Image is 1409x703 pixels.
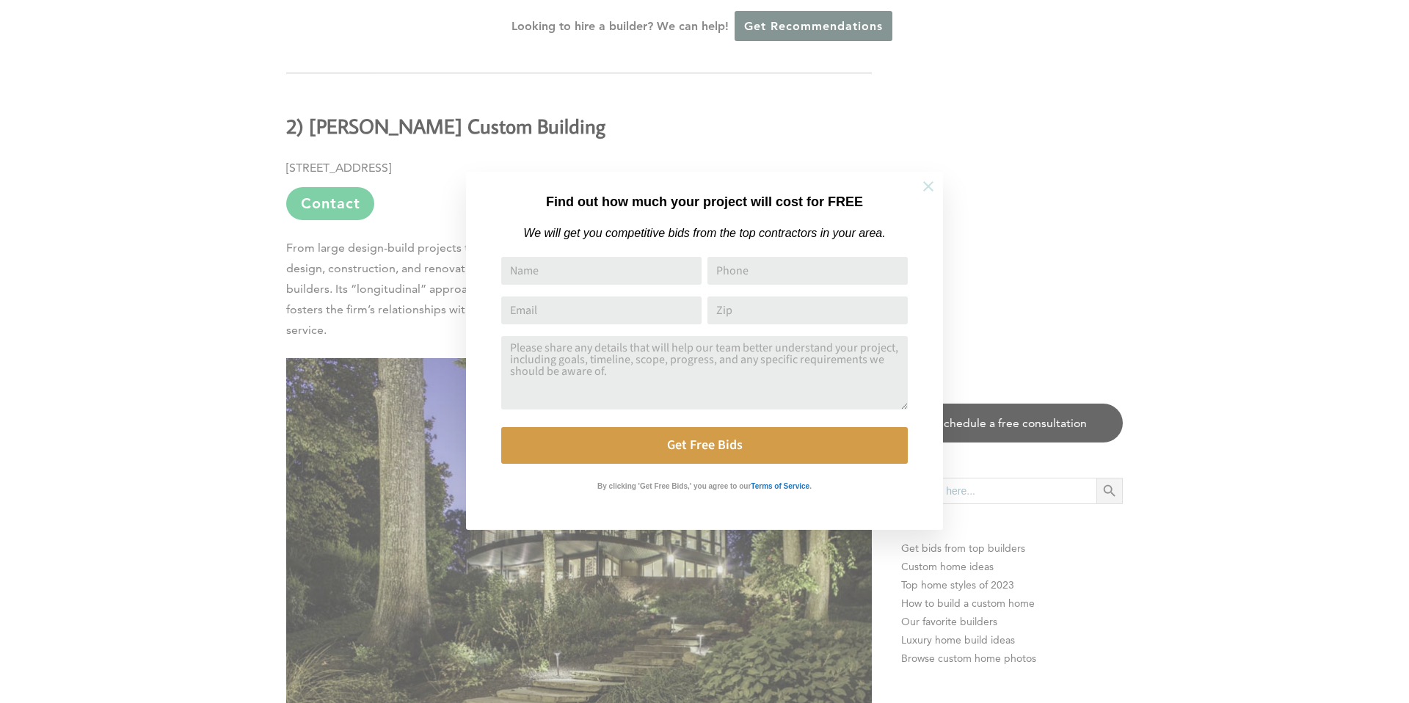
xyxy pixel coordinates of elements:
input: Email Address [501,296,702,324]
input: Zip [707,296,908,324]
input: Name [501,257,702,285]
button: Close [903,161,954,212]
input: Phone [707,257,908,285]
a: Terms of Service [751,478,809,491]
textarea: Comment or Message [501,336,908,409]
strong: Terms of Service [751,482,809,490]
strong: . [809,482,812,490]
strong: By clicking 'Get Free Bids,' you agree to our [597,482,751,490]
em: We will get you competitive bids from the top contractors in your area. [523,227,885,239]
iframe: Drift Widget Chat Controller [1336,630,1391,685]
button: Get Free Bids [501,427,908,464]
strong: Find out how much your project will cost for FREE [546,194,863,209]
